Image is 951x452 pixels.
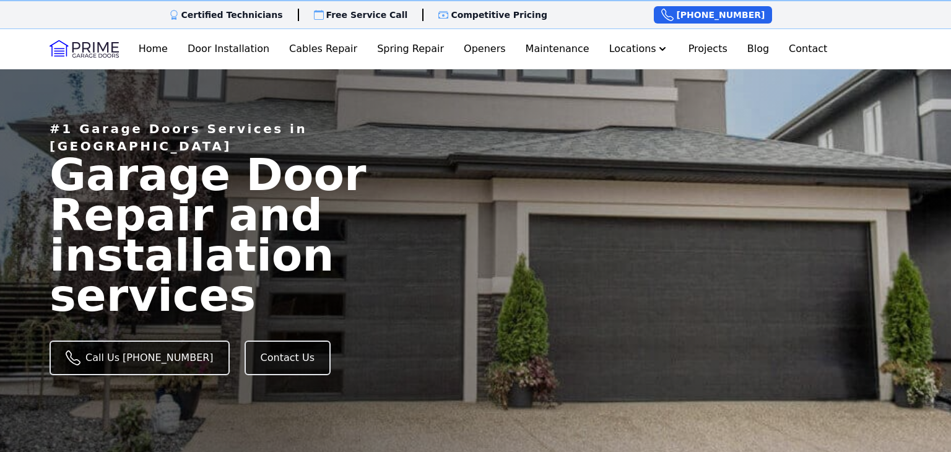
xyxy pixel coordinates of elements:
a: Spring Repair [372,37,449,61]
p: Certified Technicians [181,9,283,21]
a: Contact [784,37,832,61]
a: Projects [684,37,732,61]
a: [PHONE_NUMBER] [654,6,772,24]
p: #1 Garage Doors Services in [GEOGRAPHIC_DATA] [50,120,406,155]
p: Competitive Pricing [451,9,547,21]
a: Blog [742,37,774,61]
p: Free Service Call [326,9,408,21]
a: Openers [459,37,511,61]
button: Locations [604,37,674,61]
a: Door Installation [183,37,274,61]
span: Garage Door Repair and installation services [50,149,366,321]
a: Contact Us [245,341,331,375]
a: Call Us [PHONE_NUMBER] [50,341,230,375]
a: Cables Repair [284,37,362,61]
img: Logo [50,39,119,59]
a: Maintenance [521,37,594,61]
a: Home [134,37,173,61]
